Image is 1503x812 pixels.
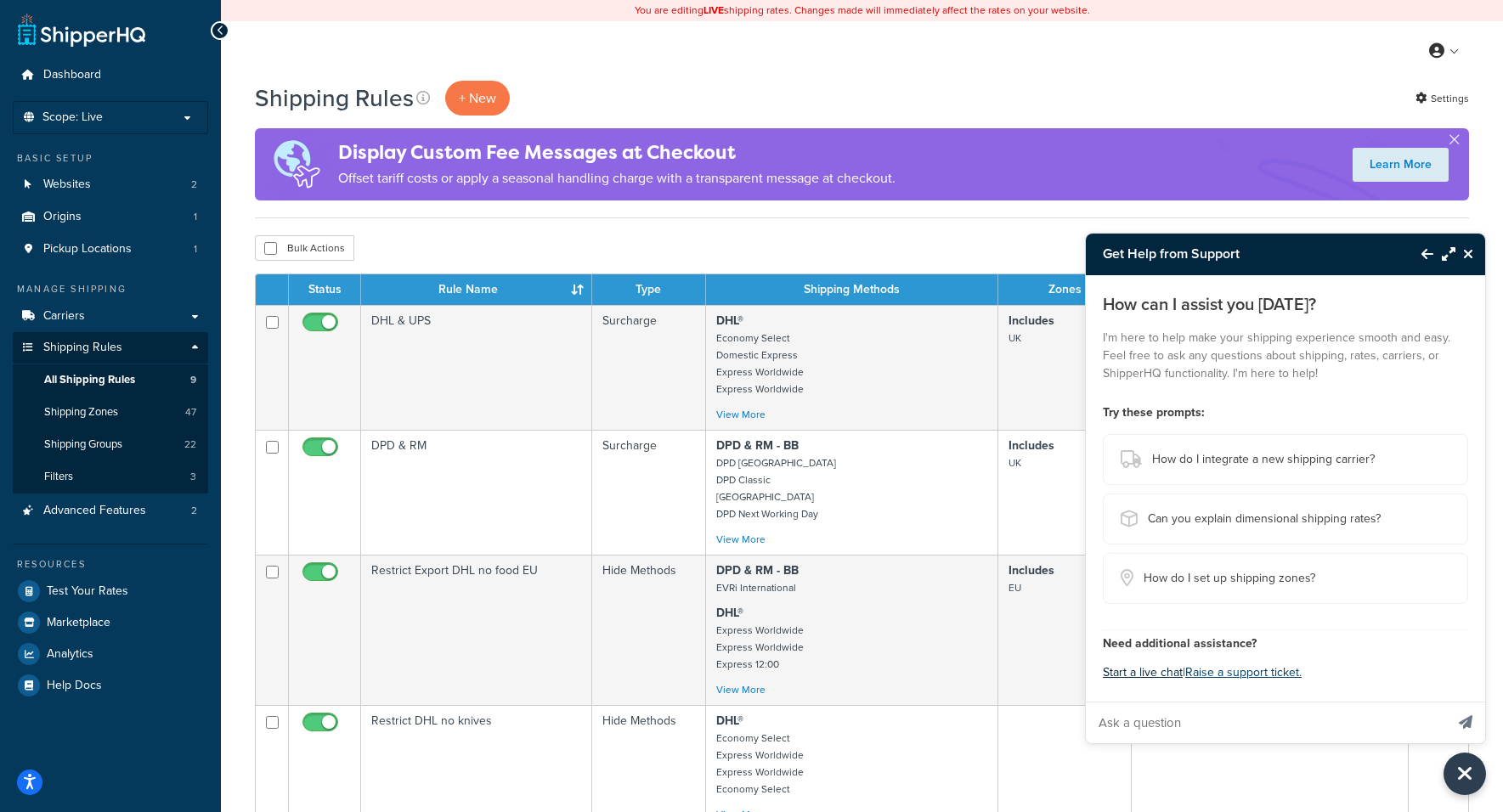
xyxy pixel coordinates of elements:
td: Restrict Export DHL no food EU [361,555,592,705]
input: Ask a question [1086,702,1444,743]
span: All Shipping Rules [44,373,135,387]
a: Test Your Rates [13,576,208,606]
li: Shipping Groups [13,429,208,460]
span: 47 [185,405,196,420]
span: 22 [184,437,196,452]
a: View More [716,407,766,422]
li: Origins [13,201,208,233]
button: Close Resource Center [1444,753,1486,795]
strong: Includes [1009,437,1054,454]
td: DPD & RM [361,430,592,555]
a: Shipping Rules [13,332,208,364]
span: Shipping Rules [43,341,122,355]
td: Hide Methods [592,555,706,705]
p: I'm here to help make your shipping experience smooth and easy. Feel free to ask any questions ab... [1103,329,1468,382]
span: How do I integrate a new shipping carrier? [1152,448,1375,471]
span: 1 [194,242,197,257]
a: All Shipping Rules 9 [13,364,208,396]
img: duties-banner-06bc72dcb5fe05cb3f9472aba00be2ae8eb53ab6f0d8bb03d382ba314ac3c341.png [255,128,338,200]
strong: Includes [1009,561,1054,579]
a: Dashboard [13,59,208,91]
small: Economy Select Express Worldwide Express Worldwide Economy Select [716,730,804,797]
button: Can you explain dimensional shipping rates? [1103,493,1468,544]
button: Bulk Actions [255,235,354,261]
strong: DHL® [716,604,743,622]
h4: Display Custom Fee Messages at Checkout [338,138,896,166]
small: UK [1009,330,1021,346]
h3: Get Help from Support [1086,234,1404,274]
li: Shipping Rules [13,332,208,493]
button: How do I set up shipping zones? [1103,553,1468,604]
td: Surcharge [592,430,706,555]
span: Test Your Rates [47,584,128,599]
span: 3 [190,470,196,484]
a: View More [716,682,766,697]
span: How do I set up shipping zones? [1144,567,1315,590]
a: Carriers [13,301,208,332]
a: Websites 2 [13,169,208,200]
strong: Includes [1009,312,1054,330]
li: Websites [13,169,208,200]
li: All Shipping Rules [13,364,208,396]
a: Shipping Zones 47 [13,397,208,428]
th: Shipping Methods [706,274,999,305]
span: Filters [44,470,73,484]
div: Manage Shipping [13,282,208,296]
small: DPD [GEOGRAPHIC_DATA] DPD Classic [GEOGRAPHIC_DATA] DPD Next Working Day [716,455,836,522]
td: DHL & UPS [361,305,592,430]
a: Filters 3 [13,461,208,493]
th: Status [289,274,361,305]
li: Pickup Locations [13,234,208,265]
small: Economy Select Domestic Express Express Worldwide Express Worldwide [716,330,804,397]
a: View More [716,532,766,547]
a: Origins 1 [13,201,208,233]
div: Resources [13,557,208,572]
span: Shipping Zones [44,405,118,420]
span: Marketplace [47,616,110,630]
p: | [1103,661,1468,685]
span: Carriers [43,309,85,324]
strong: DHL® [716,712,743,730]
th: Rule Name : activate to sort column ascending [361,274,592,305]
span: 2 [191,178,197,192]
p: Offset tariff costs or apply a seasonal handling charge with a transparent message at checkout. [338,166,896,190]
small: EVRi International [716,580,796,595]
a: Learn More [1353,148,1449,182]
th: Zones [998,274,1131,305]
button: How do I integrate a new shipping carrier? [1103,434,1468,485]
a: Raise a support ticket. [1185,663,1302,681]
span: Dashboard [43,68,101,82]
a: Pickup Locations 1 [13,234,208,265]
a: Marketplace [13,607,208,638]
th: Type [592,274,706,305]
h4: Try these prompts: [1103,403,1468,421]
span: Shipping Groups [44,437,122,452]
a: Advanced Features 2 [13,495,208,527]
a: Analytics [13,639,208,669]
strong: DHL® [716,312,743,330]
li: Shipping Zones [13,397,208,428]
span: Can you explain dimensional shipping rates? [1148,507,1381,531]
button: Send message [1446,702,1485,743]
a: Settings [1415,87,1469,110]
a: Help Docs [13,670,208,701]
small: EU [1009,580,1021,595]
a: ShipperHQ Home [18,13,145,47]
small: UK [1009,455,1021,471]
h1: Shipping Rules [255,82,414,115]
td: Surcharge [592,305,706,430]
button: Close Resource Center [1455,244,1485,264]
span: Origins [43,210,82,224]
p: How can I assist you [DATE]? [1103,292,1468,316]
span: Scope: Live [42,110,103,125]
b: LIVE [703,3,724,18]
strong: DPD & RM - BB [716,437,799,454]
span: Pickup Locations [43,242,132,257]
span: 2 [191,504,197,518]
